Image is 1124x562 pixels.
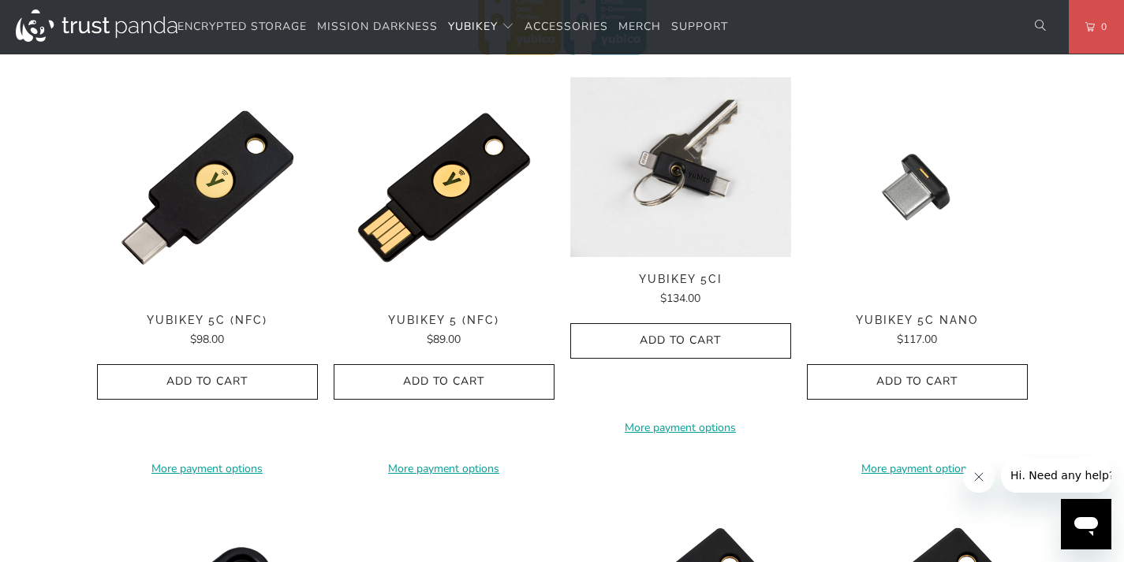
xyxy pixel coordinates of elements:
a: YubiKey 5C (NFC) - Trust Panda YubiKey 5C (NFC) - Trust Panda [97,77,318,298]
a: YubiKey 5C (NFC) $98.00 [97,314,318,348]
span: $134.00 [660,291,700,306]
a: Mission Darkness [317,9,438,46]
img: YubiKey 5 (NFC) - Trust Panda [334,77,555,298]
span: Encrypted Storage [177,19,307,34]
a: Encrypted Storage [177,9,307,46]
span: 0 [1095,18,1107,35]
a: YubiKey 5Ci - Trust Panda YubiKey 5Ci - Trust Panda [570,77,791,257]
a: More payment options [807,460,1028,478]
img: Trust Panda Australia [16,9,177,42]
nav: Translation missing: en.navigation.header.main_nav [177,9,728,46]
span: YubiKey 5 (NFC) [334,314,555,327]
a: More payment options [334,460,555,478]
a: Accessories [525,9,608,46]
img: YubiKey 5C Nano - Trust Panda [807,77,1028,298]
span: YubiKey 5C (NFC) [97,314,318,327]
span: Add to Cart [587,334,775,348]
span: Add to Cart [114,375,301,389]
span: Merch [618,19,661,34]
span: Add to Cart [350,375,538,389]
span: $117.00 [897,332,937,347]
summary: YubiKey [448,9,514,46]
a: YubiKey 5 (NFC) $89.00 [334,314,555,348]
a: Merch [618,9,661,46]
a: More payment options [97,460,318,478]
span: YubiKey [448,19,498,34]
a: YubiKey 5Ci $134.00 [570,273,791,307]
span: $89.00 [427,332,461,347]
a: Support [671,9,728,46]
button: Add to Cart [807,364,1028,400]
iframe: Message from company [1001,458,1111,493]
iframe: Close message [963,461,995,493]
span: Accessories [525,19,608,34]
img: YubiKey 5C (NFC) - Trust Panda [97,77,318,298]
button: Add to Cart [570,323,791,359]
span: Add to Cart [823,375,1011,389]
span: $98.00 [190,332,224,347]
span: YubiKey 5Ci [570,273,791,286]
span: Support [671,19,728,34]
span: YubiKey 5C Nano [807,314,1028,327]
span: Mission Darkness [317,19,438,34]
iframe: Button to launch messaging window [1061,499,1111,549]
a: YubiKey 5 (NFC) - Trust Panda YubiKey 5 (NFC) - Trust Panda [334,77,555,298]
a: YubiKey 5C Nano $117.00 [807,314,1028,348]
a: YubiKey 5C Nano - Trust Panda YubiKey 5C Nano - Trust Panda [807,77,1028,298]
button: Add to Cart [334,364,555,400]
a: More payment options [570,419,791,437]
button: Add to Cart [97,364,318,400]
img: YubiKey 5Ci - Trust Panda [570,77,791,257]
span: Hi. Need any help? [9,11,114,24]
